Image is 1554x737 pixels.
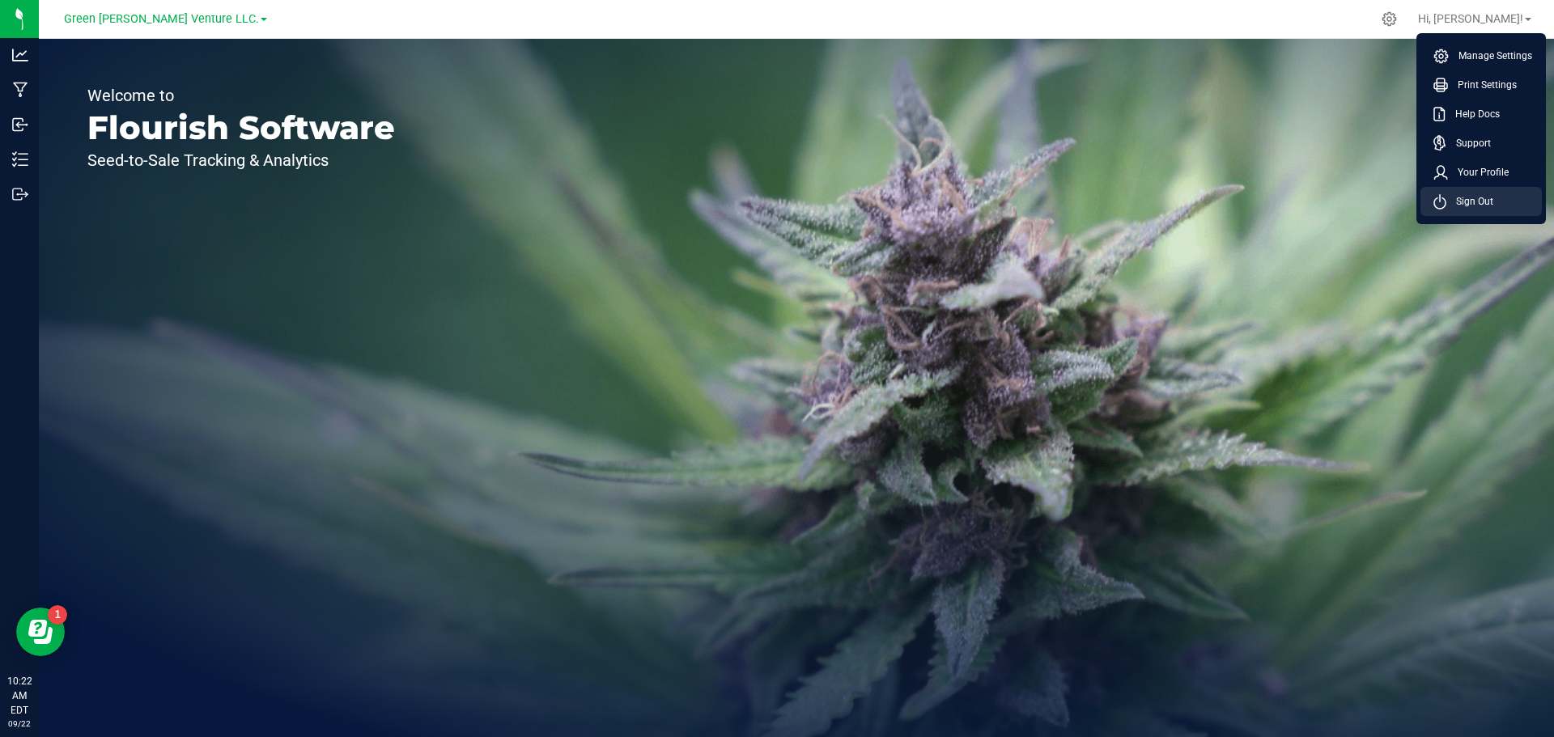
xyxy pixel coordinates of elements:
inline-svg: Analytics [12,47,28,63]
p: 10:22 AM EDT [7,674,32,718]
p: 09/22 [7,718,32,730]
inline-svg: Inventory [12,151,28,167]
iframe: Resource center [16,608,65,656]
span: Green [PERSON_NAME] Venture LLC. [64,12,259,26]
p: Seed-to-Sale Tracking & Analytics [87,152,395,168]
iframe: Resource center unread badge [48,605,67,625]
span: Support [1446,135,1491,151]
span: Hi, [PERSON_NAME]! [1418,12,1523,25]
span: Your Profile [1448,164,1509,180]
div: Manage settings [1379,11,1399,27]
span: Manage Settings [1449,48,1532,64]
inline-svg: Inbound [12,116,28,133]
p: Welcome to [87,87,395,104]
inline-svg: Outbound [12,186,28,202]
span: Help Docs [1446,106,1500,122]
a: Support [1433,135,1535,151]
inline-svg: Manufacturing [12,82,28,98]
span: Print Settings [1448,77,1517,93]
li: Sign Out [1420,187,1542,216]
a: Help Docs [1433,106,1535,122]
span: Sign Out [1446,193,1493,210]
p: Flourish Software [87,112,395,144]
